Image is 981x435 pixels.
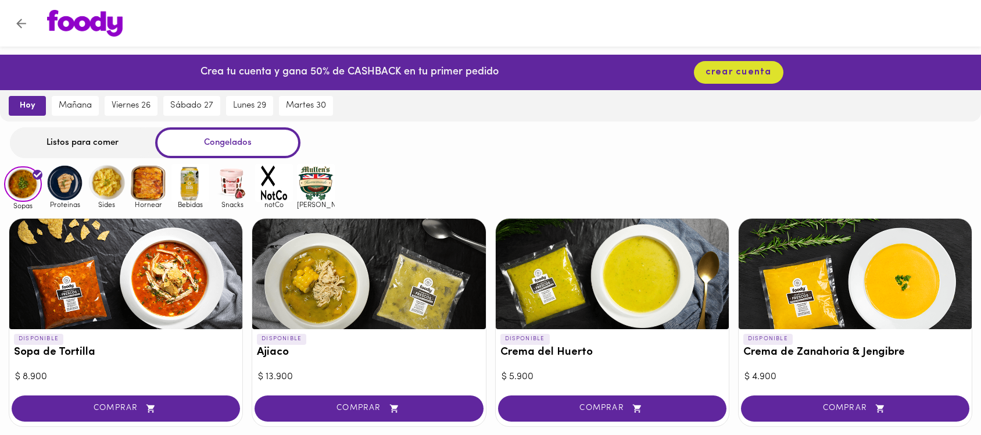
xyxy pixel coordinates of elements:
button: mañana [52,96,99,116]
button: hoy [9,96,46,116]
div: $ 5.900 [502,370,723,384]
span: martes 30 [286,101,326,111]
button: COMPRAR [498,395,726,422]
iframe: Messagebird Livechat Widget [914,368,969,423]
img: logo.png [47,10,123,37]
div: Crema del Huerto [496,219,729,329]
button: martes 30 [279,96,333,116]
span: [PERSON_NAME] [297,201,335,208]
p: DISPONIBLE [14,334,63,344]
h3: Crema del Huerto [500,347,724,359]
div: Listos para comer [10,127,155,158]
div: $ 8.900 [15,370,237,384]
div: Crema de Zanahoria & Jengibre [739,219,972,329]
span: hoy [17,101,38,111]
button: COMPRAR [741,395,969,422]
span: mañana [59,101,92,111]
button: COMPRAR [255,395,483,422]
img: Proteinas [46,164,84,202]
span: Sopas [4,202,42,209]
img: notCo [255,164,293,202]
button: lunes 29 [226,96,273,116]
span: lunes 29 [233,101,266,111]
div: $ 4.900 [744,370,966,384]
img: Hornear [130,164,167,202]
div: Sopa de Tortilla [9,219,242,329]
img: Bebidas [171,164,209,202]
button: COMPRAR [12,395,240,422]
span: COMPRAR [513,404,712,413]
span: Proteinas [46,201,84,208]
div: Ajiaco [252,219,485,329]
span: viernes 26 [112,101,151,111]
img: Sopas [4,166,42,202]
img: Snacks [213,164,251,202]
p: DISPONIBLE [500,334,550,344]
span: crear cuenta [706,67,772,78]
h3: Crema de Zanahoria & Jengibre [743,347,967,359]
h3: Sopa de Tortilla [14,347,238,359]
button: sábado 27 [163,96,220,116]
button: viernes 26 [105,96,157,116]
span: COMPRAR [26,404,225,413]
h3: Ajiaco [257,347,481,359]
button: Volver [7,9,35,38]
span: COMPRAR [269,404,468,413]
p: DISPONIBLE [257,334,306,344]
p: DISPONIBLE [743,334,793,344]
img: Sides [88,164,126,202]
span: COMPRAR [756,404,955,413]
span: Bebidas [171,201,209,208]
p: Crea tu cuenta y gana 50% de CASHBACK en tu primer pedido [201,65,499,80]
button: crear cuenta [694,61,783,84]
span: Sides [88,201,126,208]
div: Congelados [155,127,300,158]
span: notCo [255,201,293,208]
span: Hornear [130,201,167,208]
span: sábado 27 [170,101,213,111]
div: $ 13.900 [258,370,479,384]
span: Snacks [213,201,251,208]
img: mullens [297,164,335,202]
